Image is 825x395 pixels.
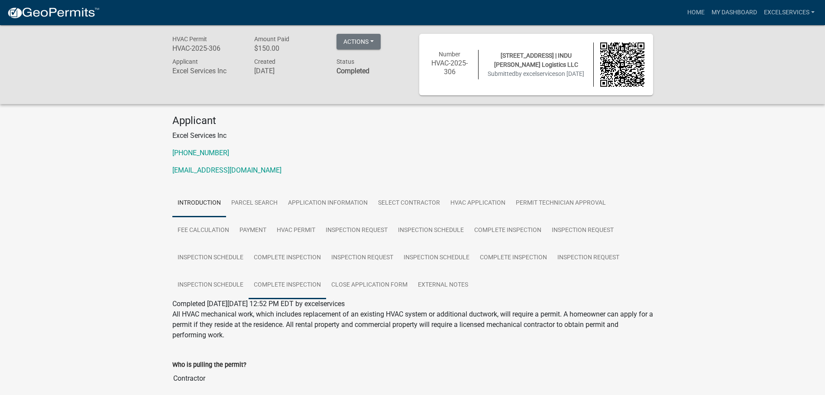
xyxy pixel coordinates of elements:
[172,300,345,308] span: Completed [DATE][DATE] 12:52 PM EDT by excelservices
[336,34,381,49] button: Actions
[254,44,324,52] h6: $150.00
[552,244,624,272] a: Inspection Request
[326,244,398,272] a: Inspection Request
[172,131,653,141] p: Excel Services Inc
[172,44,242,52] h6: HVAC-2025-306
[760,4,818,21] a: excelservices
[336,58,354,65] span: Status
[172,166,281,174] a: [EMAIL_ADDRESS][DOMAIN_NAME]
[488,70,584,77] span: Submitted on [DATE]
[511,189,611,217] a: Permit Technician Approval
[283,189,373,217] a: Application Information
[172,362,246,368] label: Who is pulling the permit?
[413,271,473,299] a: External Notes
[428,59,472,75] h6: HVAC-2025-306
[172,271,249,299] a: Inspection Schedule
[393,217,469,245] a: Inspection Schedule
[336,67,369,75] strong: Completed
[469,217,547,245] a: Complete Inspection
[439,51,460,58] span: Number
[254,67,324,75] h6: [DATE]
[373,189,445,217] a: Select contractor
[600,42,644,87] img: QR code
[172,149,229,157] a: [PHONE_NUMBER]
[172,36,207,42] span: HVAC Permit
[398,244,475,272] a: Inspection Schedule
[320,217,393,245] a: Inspection Request
[326,271,413,299] a: Close Application Form
[226,189,283,217] a: Parcel search
[172,189,226,217] a: Introduction
[272,217,320,245] a: HVAC Permit
[234,217,272,245] a: Payment
[475,244,552,272] a: Complete Inspection
[249,271,326,299] a: Complete Inspection
[172,67,242,75] h6: Excel Services Inc
[249,244,326,272] a: Complete Inspection
[684,4,708,21] a: Home
[254,36,289,42] span: Amount Paid
[708,4,760,21] a: My Dashboard
[445,189,511,217] a: HVAC Application
[172,217,234,245] a: Fee Calculation
[494,52,578,68] span: [STREET_ADDRESS] | INDU [PERSON_NAME] Logistics LLC
[172,309,653,340] p: All HVAC mechanical work, which includes replacement of an existing HVAC system or additional duc...
[172,114,653,127] h4: Applicant
[254,58,275,65] span: Created
[172,58,198,65] span: Applicant
[515,70,558,77] span: by excelservices
[547,217,619,245] a: Inspection Request
[172,244,249,272] a: Inspection Schedule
